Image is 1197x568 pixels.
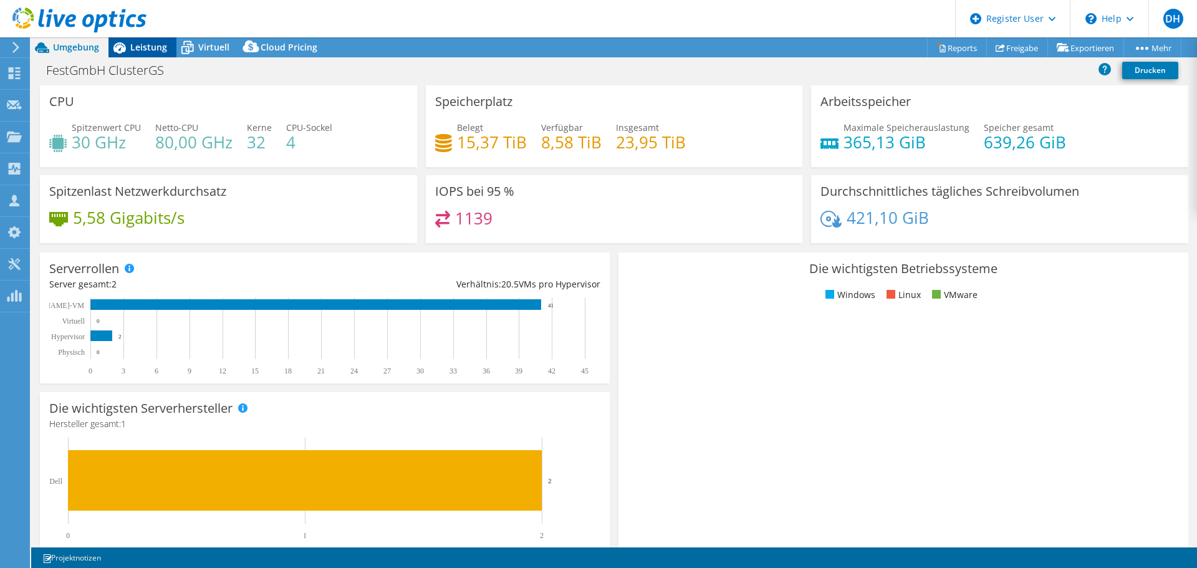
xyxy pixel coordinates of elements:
[1047,38,1124,57] a: Exportieren
[435,95,512,108] h3: Speicherplatz
[822,288,875,302] li: Windows
[616,122,659,133] span: Insgesamt
[49,402,233,415] h3: Die wichtigsten Serverhersteller
[820,185,1079,198] h3: Durchschnittliches tägliches Schreibvolumen
[41,64,183,77] h1: FestGmbH ClusterGS
[457,135,527,149] h4: 15,37 TiB
[49,95,74,108] h3: CPU
[541,135,602,149] h4: 8,58 TiB
[984,122,1054,133] span: Speicher gesamt
[72,135,141,149] h4: 30 GHz
[317,367,325,375] text: 21
[122,367,125,375] text: 3
[1123,38,1181,57] a: Mehr
[73,211,185,224] h4: 5,58 Gigabits/s
[548,367,555,375] text: 42
[97,318,100,324] text: 0
[616,135,686,149] h4: 23,95 TiB
[188,367,191,375] text: 9
[501,278,519,290] span: 20.5
[929,288,978,302] li: VMware
[820,95,911,108] h3: Arbeitsspeicher
[1122,62,1178,79] a: Drucken
[541,122,583,133] span: Verfügbar
[449,367,457,375] text: 33
[515,367,522,375] text: 39
[219,367,226,375] text: 12
[927,38,987,57] a: Reports
[49,477,62,486] text: Dell
[62,317,85,325] text: Virtuell
[483,367,490,375] text: 36
[49,262,119,276] h3: Serverrollen
[1163,9,1183,29] span: DH
[53,41,99,53] span: Umgebung
[34,550,110,566] a: Projektnotizen
[130,41,167,53] span: Leistung
[97,349,100,355] text: 0
[261,41,317,53] span: Cloud Pricing
[844,135,969,149] h4: 365,13 GiB
[72,122,141,133] span: Spitzenwert CPU
[66,531,70,540] text: 0
[49,417,600,431] h4: Hersteller gesamt:
[284,367,292,375] text: 18
[350,367,358,375] text: 24
[251,367,259,375] text: 15
[303,531,307,540] text: 1
[883,288,921,302] li: Linux
[416,367,424,375] text: 30
[247,135,272,149] h4: 32
[1085,13,1097,24] svg: \n
[118,334,122,340] text: 2
[457,122,483,133] span: Belegt
[455,211,493,225] h4: 1139
[540,531,544,540] text: 2
[435,185,514,198] h3: IOPS bei 95 %
[49,185,226,198] h3: Spitzenlast Netzwerkdurchsatz
[198,41,229,53] span: Virtuell
[986,38,1048,57] a: Freigabe
[112,278,117,290] span: 2
[548,302,554,309] text: 41
[286,135,332,149] h4: 4
[847,211,929,224] h4: 421,10 GiB
[58,348,85,357] text: Physisch
[121,418,126,430] span: 1
[984,135,1066,149] h4: 639,26 GiB
[49,277,325,291] div: Server gesamt:
[247,122,272,133] span: Kerne
[51,332,85,341] text: Hypervisor
[844,122,969,133] span: Maximale Speicherauslastung
[581,367,589,375] text: 45
[325,277,600,291] div: Verhältnis: VMs pro Hypervisor
[383,367,391,375] text: 27
[155,367,158,375] text: 6
[548,477,552,484] text: 2
[155,122,198,133] span: Netto-CPU
[628,262,1179,276] h3: Die wichtigsten Betriebssysteme
[286,122,332,133] span: CPU-Sockel
[155,135,233,149] h4: 80,00 GHz
[89,367,92,375] text: 0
